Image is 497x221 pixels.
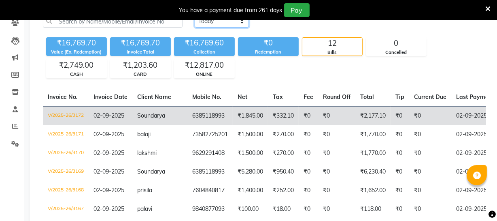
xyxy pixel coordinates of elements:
[391,125,409,144] td: ₹0
[233,163,268,181] td: ₹5,280.00
[187,163,233,181] td: 6385118993
[355,181,391,200] td: ₹1,652.00
[355,144,391,163] td: ₹1,770.00
[318,125,355,144] td: ₹0
[268,163,299,181] td: ₹950.40
[187,181,233,200] td: 7604840817
[174,71,234,78] div: ONLINE
[46,37,107,49] div: ₹16,769.70
[48,93,78,101] span: Invoice No.
[137,205,152,212] span: palavi
[93,168,124,175] span: 02-09-2025
[93,131,124,138] span: 02-09-2025
[355,200,391,219] td: ₹118.00
[409,200,451,219] td: ₹0
[93,205,124,212] span: 02-09-2025
[43,163,89,181] td: V/2025-26/3169
[43,125,89,144] td: V/2025-26/3171
[137,93,171,101] span: Client Name
[233,125,268,144] td: ₹1,500.00
[299,181,318,200] td: ₹0
[187,125,233,144] td: 73582725201
[366,49,426,56] div: Cancelled
[299,200,318,219] td: ₹0
[137,187,152,194] span: prisila
[93,112,124,119] span: 02-09-2025
[238,37,299,49] div: ₹0
[233,200,268,219] td: ₹100.00
[110,37,171,49] div: ₹16,769.70
[302,38,362,49] div: 12
[318,144,355,163] td: ₹0
[409,144,451,163] td: ₹0
[187,106,233,125] td: 6385118993
[391,181,409,200] td: ₹0
[284,3,310,17] button: Pay
[318,200,355,219] td: ₹0
[323,93,350,101] span: Round Off
[391,144,409,163] td: ₹0
[43,15,183,28] input: Search by Name/Mobile/Email/Invoice No
[318,181,355,200] td: ₹0
[233,144,268,163] td: ₹1,500.00
[268,200,299,219] td: ₹18.00
[93,187,124,194] span: 02-09-2025
[233,106,268,125] td: ₹1,845.00
[192,93,221,101] span: Mobile No.
[391,106,409,125] td: ₹0
[174,60,234,71] div: ₹12,817.00
[43,200,89,219] td: V/2025-26/3167
[409,181,451,200] td: ₹0
[233,181,268,200] td: ₹1,400.00
[299,106,318,125] td: ₹0
[110,71,170,78] div: CARD
[268,181,299,200] td: ₹252.00
[110,49,171,56] div: Invoice Total
[238,93,247,101] span: Net
[360,93,374,101] span: Total
[43,106,89,125] td: V/2025-26/3172
[268,144,299,163] td: ₹270.00
[409,106,451,125] td: ₹0
[93,149,124,157] span: 02-09-2025
[46,49,107,56] div: Value (Ex. Redemption)
[409,163,451,181] td: ₹0
[273,93,283,101] span: Tax
[409,125,451,144] td: ₹0
[174,37,235,49] div: ₹16,769.60
[304,93,313,101] span: Fee
[355,106,391,125] td: ₹2,177.10
[268,125,299,144] td: ₹270.00
[137,168,165,175] span: Soundarya
[302,49,362,56] div: Bills
[299,163,318,181] td: ₹0
[47,71,106,78] div: CASH
[355,125,391,144] td: ₹1,770.00
[414,93,446,101] span: Current Due
[110,60,170,71] div: ₹1,203.60
[137,149,157,157] span: lakshmi
[137,112,165,119] span: Soundarya
[268,106,299,125] td: ₹332.10
[187,144,233,163] td: 9629291408
[43,144,89,163] td: V/2025-26/3170
[187,200,233,219] td: 9840877093
[391,163,409,181] td: ₹0
[299,125,318,144] td: ₹0
[299,144,318,163] td: ₹0
[395,93,404,101] span: Tip
[93,93,127,101] span: Invoice Date
[318,106,355,125] td: ₹0
[179,6,282,15] div: You have a payment due from 261 days
[174,49,235,56] div: Collection
[43,181,89,200] td: V/2025-26/3168
[391,200,409,219] td: ₹0
[47,60,106,71] div: ₹2,749.00
[238,49,299,56] div: Redemption
[355,163,391,181] td: ₹6,230.40
[366,38,426,49] div: 0
[318,163,355,181] td: ₹0
[137,131,151,138] span: balaji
